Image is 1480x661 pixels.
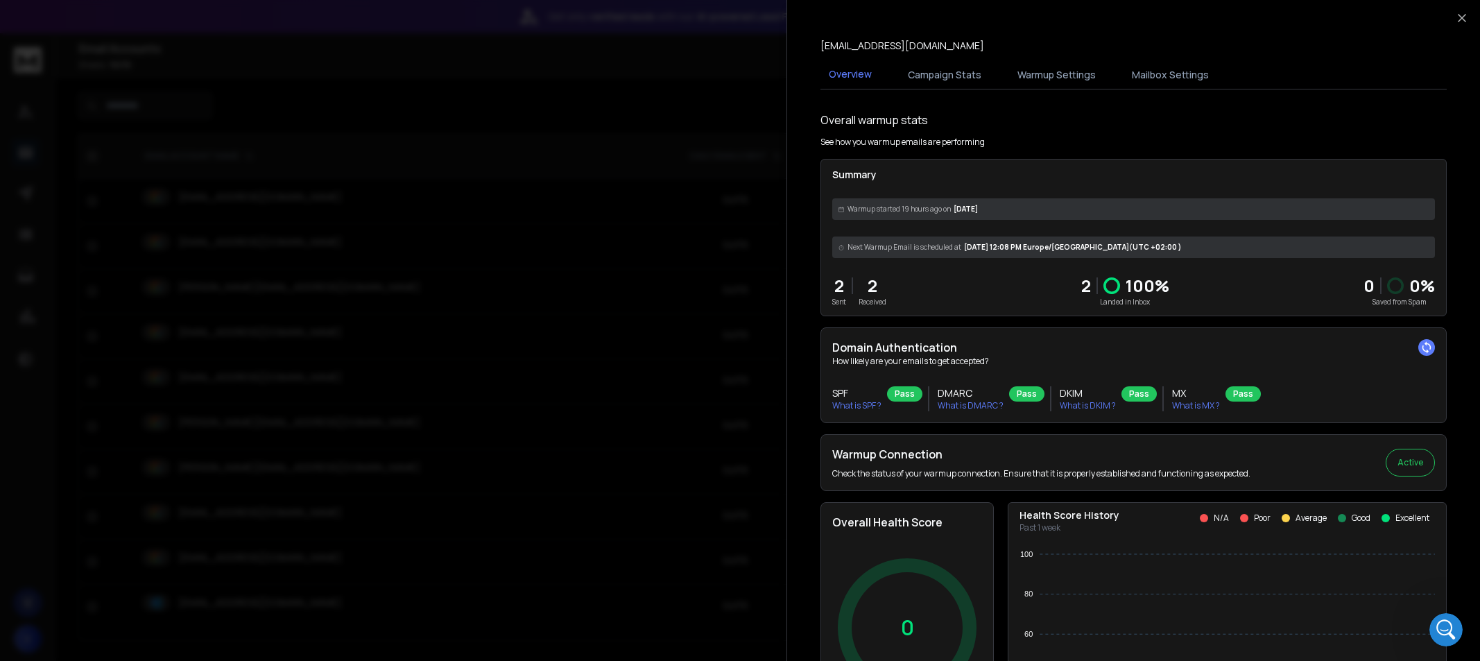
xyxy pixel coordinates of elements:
[22,132,216,186] div: You’ll get replies here and in your email: ✉️
[820,137,985,148] p: See how you warmup emails are performing
[832,339,1435,356] h2: Domain Authentication
[67,17,129,31] p: Active 6h ago
[832,275,846,297] p: 2
[832,400,881,411] p: What is SPF ?
[832,356,1435,367] p: How likely are your emails to get accepted?
[11,272,266,388] div: Raj says…
[1172,386,1220,400] h3: MX
[1296,513,1327,524] p: Average
[820,39,984,53] p: [EMAIL_ADDRESS][DOMAIN_NAME]
[832,168,1435,182] p: Summary
[847,204,951,214] span: Warmup started 19 hours ago on
[832,297,846,307] p: Sent
[61,43,255,70] div: Hey, can I create a whole workspace via API? If yes, how
[11,123,227,229] div: You’ll get replies here and in your email:✉️[PERSON_NAME][EMAIL_ADDRESS][DOMAIN_NAME]The team wil...
[21,454,33,465] button: Emoji picker
[1124,60,1217,90] button: Mailbox Settings
[11,388,266,407] div: [DATE]
[1081,275,1091,297] p: 2
[22,160,212,185] b: [PERSON_NAME][EMAIL_ADDRESS][DOMAIN_NAME]
[1386,449,1435,477] button: Active
[12,425,266,449] textarea: Message…
[11,272,227,363] div: Hi [PERSON_NAME],Currently, it’s not possible to create an entire workspace via the API, and invi...
[11,123,266,240] div: Box says…
[820,112,928,128] h1: Overall warmup stats
[1020,550,1033,558] tspan: 100
[42,242,55,256] img: Profile image for Raj
[9,6,35,32] button: go back
[22,194,216,221] div: The team will be back 🕒
[1060,400,1116,411] p: What is DKIM ?
[859,297,886,307] p: Received
[1019,508,1119,522] p: Health Score History
[11,240,266,272] div: Raj says…
[1254,513,1271,524] p: Poor
[1060,386,1116,400] h3: DKIM
[832,237,1435,258] div: [DATE] 12:08 PM Europe/[GEOGRAPHIC_DATA] (UTC +02:00 )
[1225,386,1261,402] div: Pass
[152,415,255,429] div: Any plans to fix that?
[900,60,990,90] button: Campaign Stats
[832,198,1435,220] div: [DATE]
[938,400,1004,411] p: What is DMARC ?
[832,514,982,531] h2: Overall Health Score
[40,8,62,30] img: Profile image for Raj
[832,386,881,400] h3: SPF
[60,244,137,254] b: [PERSON_NAME]
[938,386,1004,400] h3: DMARC
[1009,60,1104,90] button: Warmup Settings
[60,243,236,255] div: joined the conversation
[238,449,260,471] button: Send a message…
[1009,386,1044,402] div: Pass
[847,242,961,252] span: Next Warmup Email is scheduled at
[44,454,55,465] button: Gif picker
[11,35,266,123] div: Vasislav says…
[1429,613,1463,646] iframe: Intercom live chat
[820,59,880,91] button: Overview
[1214,513,1229,524] p: N/A
[1352,513,1370,524] p: Good
[1363,297,1435,307] p: Saved from Spam
[859,275,886,297] p: 2
[1363,274,1375,297] strong: 0
[832,446,1250,463] h2: Warmup Connection
[1409,275,1435,297] p: 0 %
[34,207,71,218] b: [DATE]
[22,301,216,355] div: Currently, it’s not possible to create an entire workspace via the API, and inviting users to a w...
[11,407,266,454] div: Vasislav says…
[1121,386,1157,402] div: Pass
[61,77,255,104] div: Also, if possible, I want to invite users to that workspace
[67,7,157,17] h1: [PERSON_NAME]
[832,468,1250,479] p: Check the status of your warmup connection. Ensure that it is properly established and functionin...
[50,35,266,112] div: Hey, can I create a whole workspace via API? If yes, howAlso, if possible, I want to invite users...
[887,386,922,402] div: Pass
[22,366,137,375] div: [PERSON_NAME] • 11h ago
[1081,297,1169,307] p: Landed in Inbox
[66,454,77,465] button: Upload attachment
[901,615,914,640] p: 0
[1024,630,1033,638] tspan: 60
[243,6,268,31] div: Close
[1395,513,1429,524] p: Excellent
[88,454,99,465] button: Start recording
[217,6,243,32] button: Home
[141,407,266,438] div: Any plans to fix that?
[1126,275,1169,297] p: 100 %
[1019,522,1119,533] p: Past 1 week
[1172,400,1220,411] p: What is MX ?
[22,280,216,294] div: Hi [PERSON_NAME],
[1024,590,1033,598] tspan: 80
